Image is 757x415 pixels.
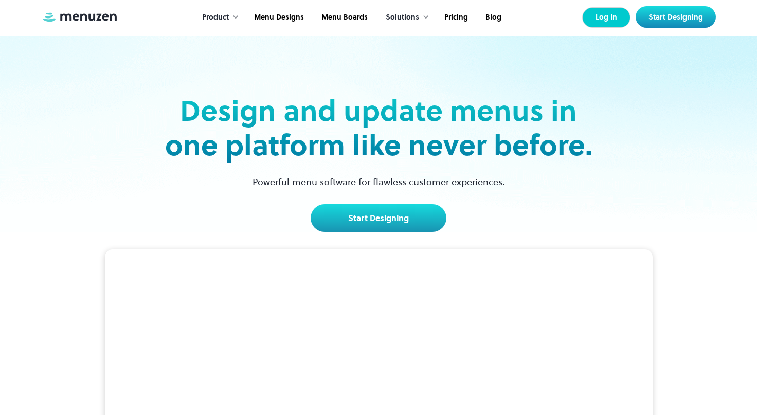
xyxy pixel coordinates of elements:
[375,2,435,33] div: Solutions
[244,2,312,33] a: Menu Designs
[202,12,229,23] div: Product
[636,6,716,28] a: Start Designing
[161,94,596,163] h2: Design and update menus in one platform like never before.
[476,2,509,33] a: Blog
[435,2,476,33] a: Pricing
[386,12,419,23] div: Solutions
[311,204,446,232] a: Start Designing
[192,2,244,33] div: Product
[312,2,375,33] a: Menu Boards
[582,7,630,28] a: Log In
[240,175,518,189] p: Powerful menu software for flawless customer experiences.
